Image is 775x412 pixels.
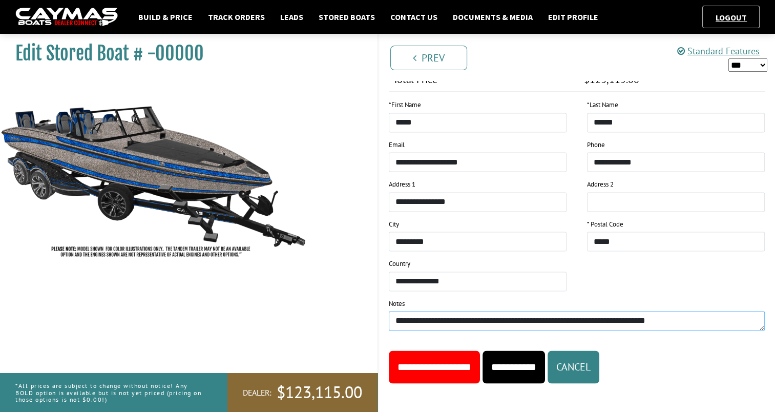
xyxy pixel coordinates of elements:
label: City [389,219,399,230]
label: Country [389,259,410,269]
span: Dealer: [243,387,271,398]
a: Edit Profile [543,10,603,24]
a: Dealer:$123,115.00 [227,373,378,412]
label: Last Name [587,100,618,110]
span: $123,115.00 [277,382,362,403]
a: Track Orders [203,10,270,24]
label: Email [389,140,405,150]
p: *All prices are subject to change without notice! Any BOLD option is available but is not yet pri... [15,377,204,408]
a: Documents & Media [448,10,538,24]
a: Contact Us [385,10,443,24]
label: Address 2 [587,179,614,190]
a: Logout [710,12,752,23]
label: Notes [389,299,405,309]
label: * Postal Code [587,219,623,230]
label: First Name [389,100,421,110]
a: Leads [275,10,308,24]
h1: Edit Stored Boat # -00000 [15,42,352,65]
a: Stored Boats [313,10,380,24]
a: Build & Price [133,10,198,24]
button: Cancel [548,351,599,383]
a: Standard Features [677,45,760,57]
label: Phone [587,140,605,150]
label: Address 1 [389,179,415,190]
img: caymas-dealer-connect-2ed40d3bc7270c1d8d7ffb4b79bf05adc795679939227970def78ec6f6c03838.gif [15,8,118,27]
a: Prev [390,46,467,70]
